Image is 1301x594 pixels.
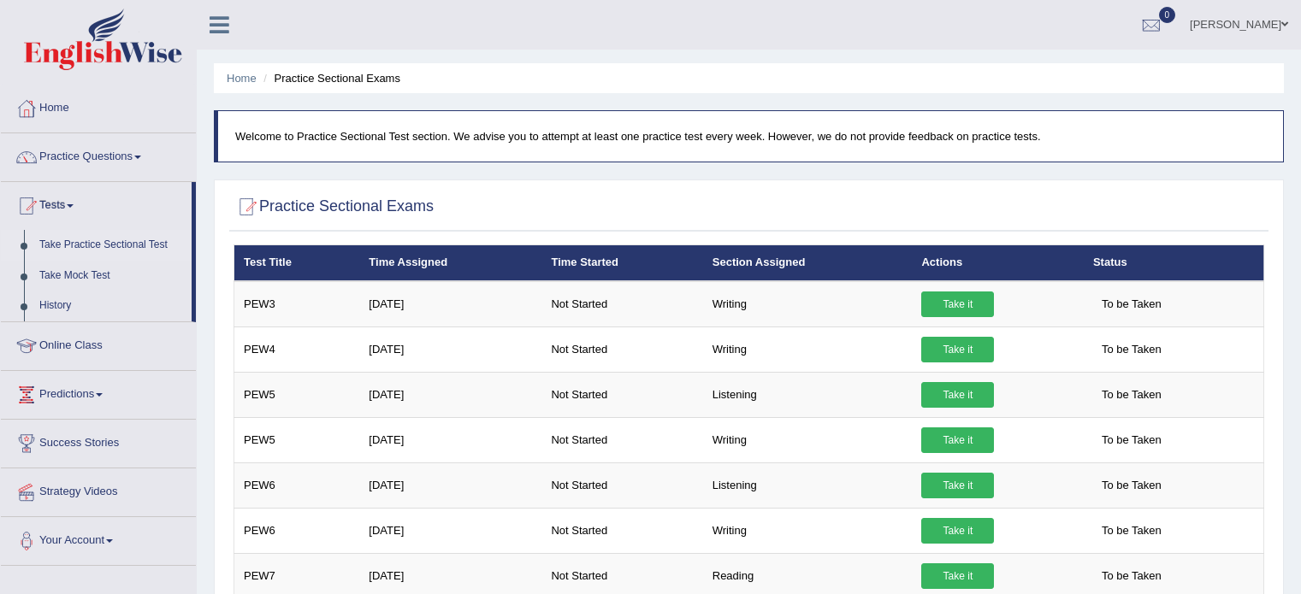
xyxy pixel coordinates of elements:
a: Online Class [1,322,196,365]
th: Time Assigned [359,245,541,281]
td: [DATE] [359,326,541,372]
a: Take it [921,427,994,453]
th: Test Title [234,245,360,281]
span: To be Taken [1093,382,1170,408]
a: Take Practice Sectional Test [32,230,192,261]
td: [DATE] [359,372,541,417]
td: Writing [703,326,913,372]
td: Not Started [541,417,702,462]
a: Strategy Videos [1,468,196,511]
span: To be Taken [1093,427,1170,453]
a: Take it [921,382,994,408]
td: PEW6 [234,462,360,508]
td: [DATE] [359,281,541,327]
span: To be Taken [1093,563,1170,589]
td: [DATE] [359,417,541,462]
td: PEW6 [234,508,360,553]
a: Take it [921,473,994,498]
td: Listening [703,372,913,417]
td: Not Started [541,281,702,327]
a: Your Account [1,517,196,560]
th: Actions [912,245,1083,281]
td: PEW3 [234,281,360,327]
span: To be Taken [1093,337,1170,362]
span: 0 [1159,7,1176,23]
a: Take Mock Test [32,261,192,291]
td: Writing [703,281,913,327]
td: Listening [703,462,913,508]
td: [DATE] [359,462,541,508]
td: Not Started [541,372,702,417]
td: Not Started [541,462,702,508]
a: Home [1,85,196,127]
li: Practice Sectional Exams [259,70,400,86]
h2: Practice Sectional Exams [234,194,434,220]
a: Home [227,72,257,85]
span: To be Taken [1093,291,1170,317]
td: PEW5 [234,372,360,417]
a: Practice Questions [1,133,196,176]
td: Not Started [541,326,702,372]
a: Success Stories [1,420,196,462]
th: Time Started [541,245,702,281]
td: Writing [703,508,913,553]
a: Take it [921,563,994,589]
span: To be Taken [1093,518,1170,544]
td: Not Started [541,508,702,553]
a: Take it [921,337,994,362]
th: Section Assigned [703,245,913,281]
a: History [32,291,192,321]
th: Status [1084,245,1264,281]
a: Take it [921,291,994,317]
a: Tests [1,182,192,225]
p: Welcome to Practice Sectional Test section. We advise you to attempt at least one practice test e... [235,128,1266,144]
a: Predictions [1,371,196,414]
td: Writing [703,417,913,462]
td: [DATE] [359,508,541,553]
a: Take it [921,518,994,544]
td: PEW5 [234,417,360,462]
td: PEW4 [234,326,360,372]
span: To be Taken [1093,473,1170,498]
